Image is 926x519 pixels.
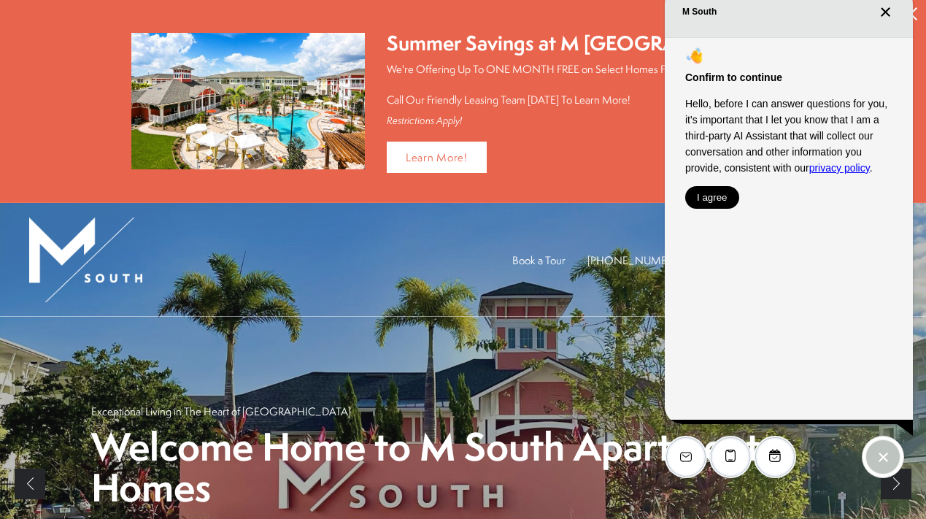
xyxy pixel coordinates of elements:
[387,142,487,173] a: Learn More!
[512,253,566,268] a: Book a Tour
[387,61,795,107] p: We're Offering Up To ONE MONTH FREE on Select Homes For A Limited Time!* Call Our Friendly Leasin...
[387,29,795,58] div: Summer Savings at M [GEOGRAPHIC_DATA]
[387,115,795,127] div: Restrictions Apply!
[29,218,142,302] img: MSouth
[15,469,45,499] a: Previous
[587,253,682,268] a: Call Us at 813-570-8014
[91,404,351,419] p: Exceptional Living in The Heart of [GEOGRAPHIC_DATA]
[91,426,836,509] p: Welcome Home to M South Apartment Homes
[131,33,365,169] img: Summer Savings at M South Apartments
[587,253,682,268] span: [PHONE_NUMBER]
